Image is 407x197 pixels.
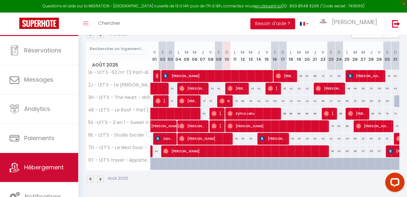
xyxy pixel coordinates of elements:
[335,145,343,157] div: 43
[332,18,377,26] span: [PERSON_NAME]
[378,49,381,55] abbr: V
[311,41,319,70] th: 21
[383,41,391,70] th: 30
[316,82,341,94] span: [PERSON_NAME]
[225,49,228,55] abbr: D
[295,83,303,94] div: 42
[311,108,319,120] div: 68
[155,95,166,107] span: [PERSON_NAME]
[24,105,50,113] span: Analytics
[303,133,311,145] div: 40
[169,49,172,55] abbr: D
[207,95,215,107] div: 37
[247,83,255,94] div: 42
[155,70,158,82] span: [PERSON_NAME]
[287,133,295,145] div: 40
[313,13,385,35] a: ... [PERSON_NAME]
[351,83,359,94] div: 48
[98,20,120,26] span: Chercher
[271,95,279,107] div: 45
[87,133,152,138] span: 6E - LET'S - Studio Escale -Part Dieu
[295,133,303,145] div: 40
[383,95,391,107] div: 52
[329,49,332,55] abbr: S
[295,95,303,107] div: 44
[359,41,367,70] th: 27
[303,108,311,120] div: 68
[348,107,366,120] span: [PERSON_NAME]
[311,70,319,82] div: 68
[215,41,223,70] th: 09
[386,49,389,55] abbr: S
[87,120,152,125] span: 5S -LET'S - 2 en 1 - Sweet Voltaire
[281,49,284,55] abbr: D
[327,133,335,145] div: 42
[321,49,324,55] abbr: V
[179,132,228,145] span: [PERSON_NAME]
[305,49,309,55] abbr: M
[343,133,351,145] div: 45
[380,170,407,197] iframe: LiveChat chat widget
[343,95,351,107] div: 50
[151,117,196,129] span: [PERSON_NAME]
[158,41,166,70] th: 02
[335,120,343,132] div: 64
[367,95,375,107] div: 54
[24,76,53,84] span: Messages
[271,41,279,70] th: 16
[231,133,239,145] div: 40
[359,95,367,107] div: 53
[367,145,375,157] div: 55
[249,49,253,55] abbr: M
[179,82,205,94] span: [PERSON_NAME]
[394,49,397,55] abbr: D
[263,95,271,107] div: 43
[375,83,383,94] div: 55
[318,18,328,26] img: ...
[383,83,391,94] div: 55
[234,49,236,55] abbr: L
[247,41,255,70] th: 13
[87,145,152,150] span: 7D - LET'S - Le Next Door - Part [DEMOGRAPHIC_DATA]
[227,82,245,94] span: [PERSON_NAME]
[155,132,173,145] span: Davny YOUBI
[211,120,222,132] span: [PERSON_NAME]
[327,70,335,82] div: 74
[303,83,311,94] div: 42
[148,120,156,132] a: [PERSON_NAME]
[367,41,375,70] th: 28
[391,108,399,120] div: 74
[90,43,147,55] input: Rechercher un logement...
[185,49,189,55] abbr: M
[375,108,383,120] div: 79
[319,95,327,107] div: 46
[257,49,260,55] abbr: J
[343,120,351,132] div: 68
[87,70,152,75] span: 1A - LET'S -52 m² T2 Part-dieu/Centre Appt lumineux
[391,70,399,82] div: 64
[239,95,247,107] div: 38
[391,83,399,94] div: 44
[392,20,400,28] img: logout
[87,158,152,163] span: 9T - LET'S travel - Appartement 4 chambres avec balcon
[24,46,61,54] span: Réservations
[199,41,207,70] th: 07
[247,133,255,145] div: 40
[276,70,294,82] span: [PERSON_NAME]
[211,107,222,120] span: [PERSON_NAME]
[163,70,266,82] span: [PERSON_NAME]
[335,133,343,145] div: 40
[348,70,381,82] span: [PERSON_NAME]
[367,108,375,120] div: 80
[303,41,311,70] th: 20
[241,49,245,55] abbr: M
[375,41,383,70] th: 29
[207,41,215,70] th: 08
[343,145,351,157] div: 53
[201,49,204,55] abbr: J
[383,70,391,82] div: 79
[260,132,285,145] span: [PERSON_NAME]
[343,83,351,94] div: 48
[179,120,205,132] span: [PERSON_NAME]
